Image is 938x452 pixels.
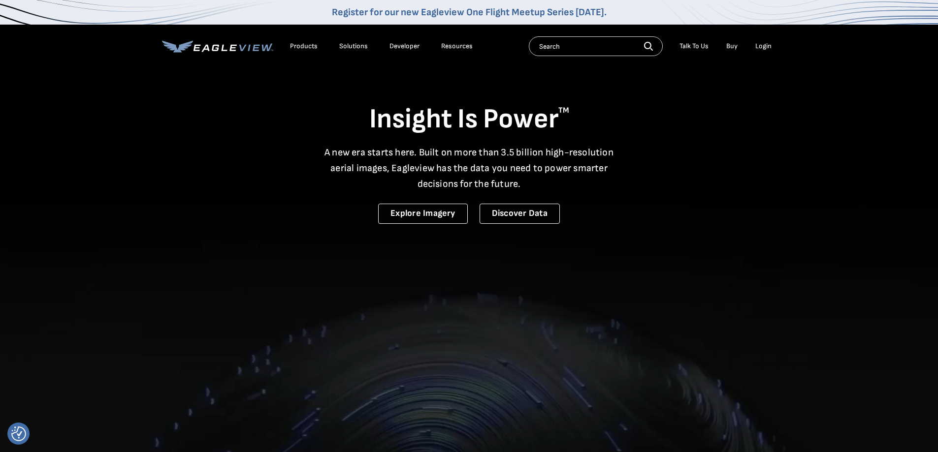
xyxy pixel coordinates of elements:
div: Login [755,42,772,51]
div: Talk To Us [679,42,709,51]
a: Developer [389,42,420,51]
a: Explore Imagery [378,204,468,224]
p: A new era starts here. Built on more than 3.5 billion high-resolution aerial images, Eagleview ha... [319,145,620,192]
button: Consent Preferences [11,426,26,441]
div: Products [290,42,318,51]
a: Discover Data [480,204,560,224]
h1: Insight Is Power [162,102,776,137]
div: Resources [441,42,473,51]
div: Solutions [339,42,368,51]
img: Revisit consent button [11,426,26,441]
input: Search [529,36,663,56]
sup: TM [558,106,569,115]
a: Buy [726,42,738,51]
a: Register for our new Eagleview One Flight Meetup Series [DATE]. [332,6,607,18]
